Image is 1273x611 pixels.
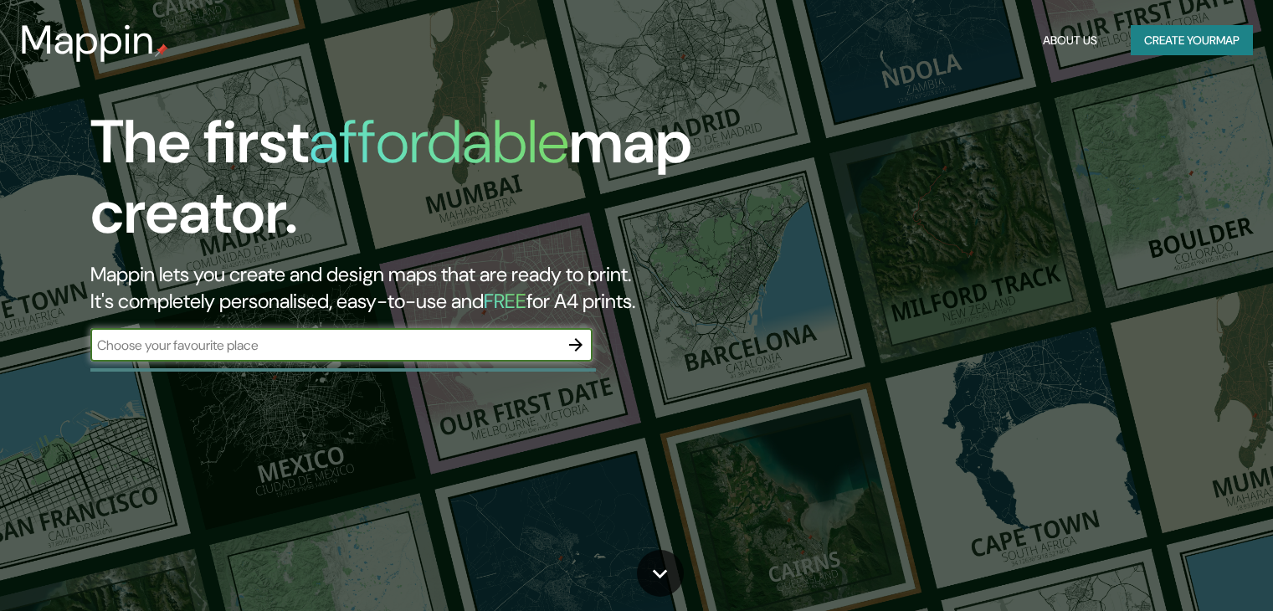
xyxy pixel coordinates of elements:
h1: The first map creator. [90,107,727,261]
img: mappin-pin [155,44,168,57]
h3: Mappin [20,17,155,64]
button: Create yourmap [1131,25,1253,56]
h1: affordable [309,103,569,181]
input: Choose your favourite place [90,336,559,355]
button: About Us [1036,25,1104,56]
h2: Mappin lets you create and design maps that are ready to print. It's completely personalised, eas... [90,261,727,315]
h5: FREE [484,288,526,314]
